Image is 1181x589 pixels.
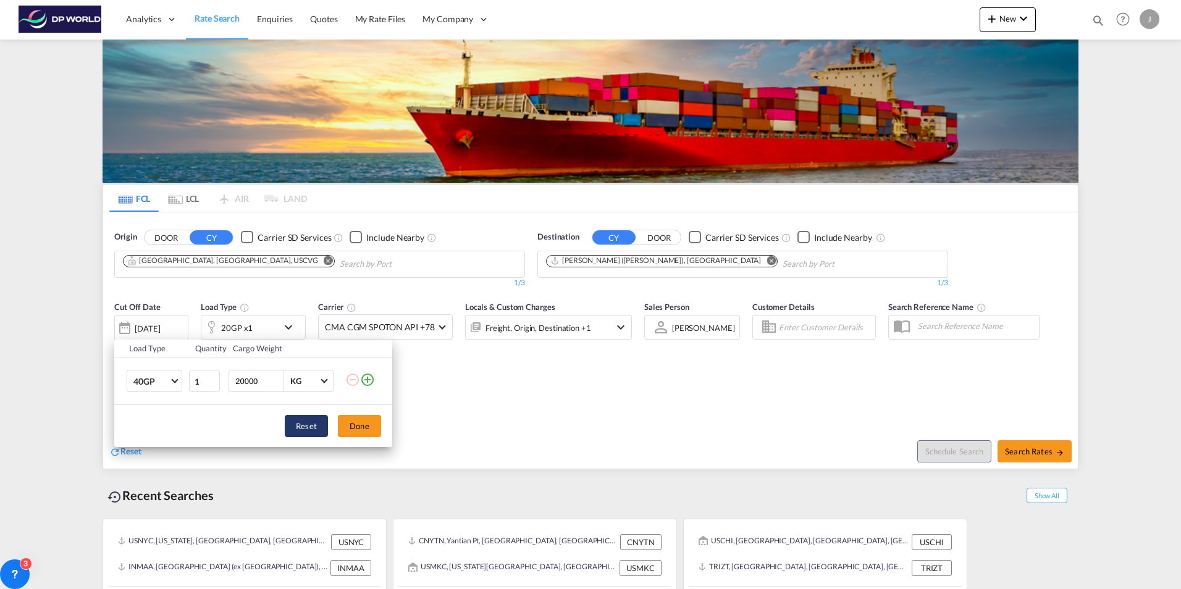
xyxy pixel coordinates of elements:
[285,415,328,437] button: Reset
[290,376,301,386] div: KG
[345,372,360,387] md-icon: icon-minus-circle-outline
[234,370,284,391] input: Enter Weight
[189,370,220,392] input: Qty
[360,372,375,387] md-icon: icon-plus-circle-outline
[114,340,188,357] th: Load Type
[133,375,169,388] span: 40GP
[338,415,381,437] button: Done
[188,340,226,357] th: Quantity
[233,343,338,354] div: Cargo Weight
[127,370,182,392] md-select: Choose: 40GP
